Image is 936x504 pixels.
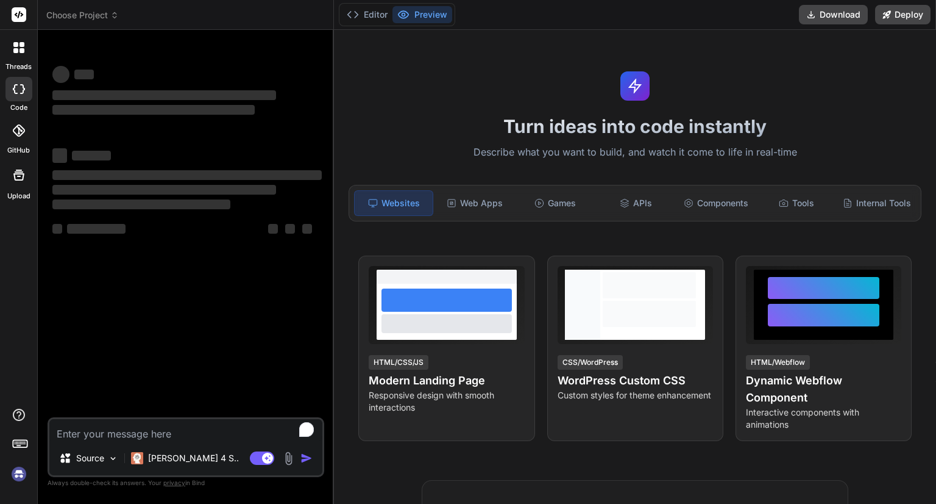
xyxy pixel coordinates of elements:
[52,224,62,234] span: ‌
[46,9,119,21] span: Choose Project
[131,452,143,464] img: Claude 4 Sonnet
[163,479,185,486] span: privacy
[875,5,931,24] button: Deploy
[746,355,810,370] div: HTML/Webflow
[52,185,276,195] span: ‌
[341,145,929,160] p: Describe what you want to build, and watch it come to life in real-time
[369,372,524,389] h4: Modern Landing Page
[7,191,30,201] label: Upload
[49,419,322,441] textarea: To enrich screen reader interactions, please activate Accessibility in Grammarly extension settings
[369,389,524,414] p: Responsive design with smooth interactions
[342,6,392,23] button: Editor
[302,224,312,234] span: ‌
[838,190,916,216] div: Internal Tools
[52,90,276,100] span: ‌
[74,70,94,79] span: ‌
[67,224,126,234] span: ‌
[76,452,104,464] p: Source
[369,355,428,370] div: HTML/CSS/JS
[285,224,295,234] span: ‌
[9,464,29,484] img: signin
[148,452,239,464] p: [PERSON_NAME] 4 S..
[5,62,32,72] label: threads
[558,372,713,389] h4: WordPress Custom CSS
[746,372,901,406] h4: Dynamic Webflow Component
[52,200,230,209] span: ‌
[52,170,322,180] span: ‌
[108,453,118,464] img: Pick Models
[558,389,713,401] p: Custom styles for theme enhancement
[52,66,69,83] span: ‌
[799,5,868,24] button: Download
[72,151,111,160] span: ‌
[558,355,623,370] div: CSS/WordPress
[516,190,594,216] div: Games
[341,115,929,137] h1: Turn ideas into code instantly
[48,477,324,489] p: Always double-check its answers. Your in Bind
[10,103,27,113] label: code
[268,224,278,234] span: ‌
[677,190,755,216] div: Components
[597,190,675,216] div: APIs
[354,190,433,216] div: Websites
[392,6,452,23] button: Preview
[436,190,514,216] div: Web Apps
[300,452,313,464] img: icon
[52,148,67,163] span: ‌
[7,145,30,156] label: GitHub
[52,105,255,115] span: ‌
[282,452,296,466] img: attachment
[746,406,901,431] p: Interactive components with animations
[757,190,835,216] div: Tools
